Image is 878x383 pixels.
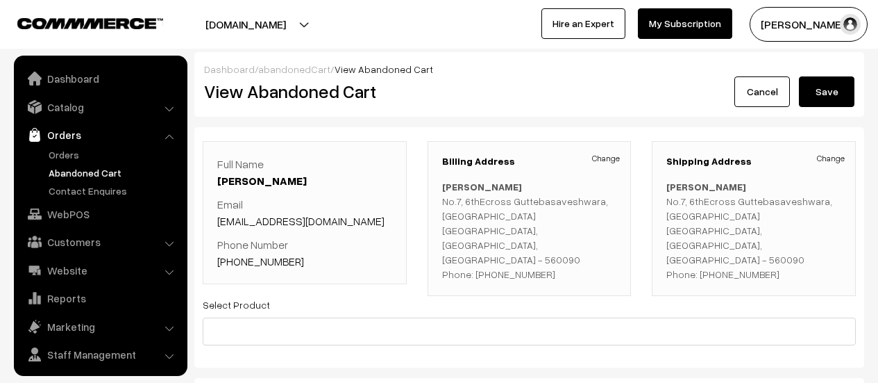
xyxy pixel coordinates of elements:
[666,156,841,168] h3: Shipping Address
[541,8,625,39] a: Hire an Expert
[17,258,183,283] a: Website
[638,8,732,39] a: My Subscription
[17,66,183,91] a: Dashboard
[442,181,522,193] b: [PERSON_NAME]
[17,122,183,147] a: Orders
[17,229,183,254] a: Customers
[217,174,307,188] a: [PERSON_NAME]
[817,152,845,165] a: Change
[45,184,183,198] a: Contact Enquires
[335,63,433,75] span: View Abandoned Cart
[734,76,790,107] a: Cancel
[17,14,139,31] a: COMMMERCE
[258,63,330,75] a: abandonedCart
[17,18,163,28] img: COMMMERCE
[45,165,183,180] a: Abandoned Cart
[217,156,392,189] p: Full Name
[157,7,335,42] button: [DOMAIN_NAME]
[217,254,304,268] a: [PHONE_NUMBER]
[45,147,183,162] a: Orders
[840,14,861,35] img: user
[203,298,270,312] label: Select Product
[442,179,617,282] p: No.7, 6thEcross Guttebasaveshwara, [GEOGRAPHIC_DATA] [GEOGRAPHIC_DATA], [GEOGRAPHIC_DATA], [GEOGR...
[799,76,854,107] button: Save
[217,196,392,229] p: Email
[217,236,392,270] p: Phone Number
[442,156,617,168] h3: Billing Address
[217,214,385,228] a: [EMAIL_ADDRESS][DOMAIN_NAME]
[17,342,183,367] a: Staff Management
[17,95,183,120] a: Catalog
[666,179,841,282] p: No.7, 6thEcross Guttebasaveshwara, [GEOGRAPHIC_DATA] [GEOGRAPHIC_DATA], [GEOGRAPHIC_DATA], [GEOGR...
[204,81,519,102] h2: View Abandoned Cart
[17,314,183,339] a: Marketing
[666,181,746,193] b: [PERSON_NAME]
[17,286,183,311] a: Reports
[204,63,255,75] a: Dashboard
[204,62,854,76] div: / /
[17,202,183,227] a: WebPOS
[750,7,868,42] button: [PERSON_NAME]
[592,152,620,165] a: Change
